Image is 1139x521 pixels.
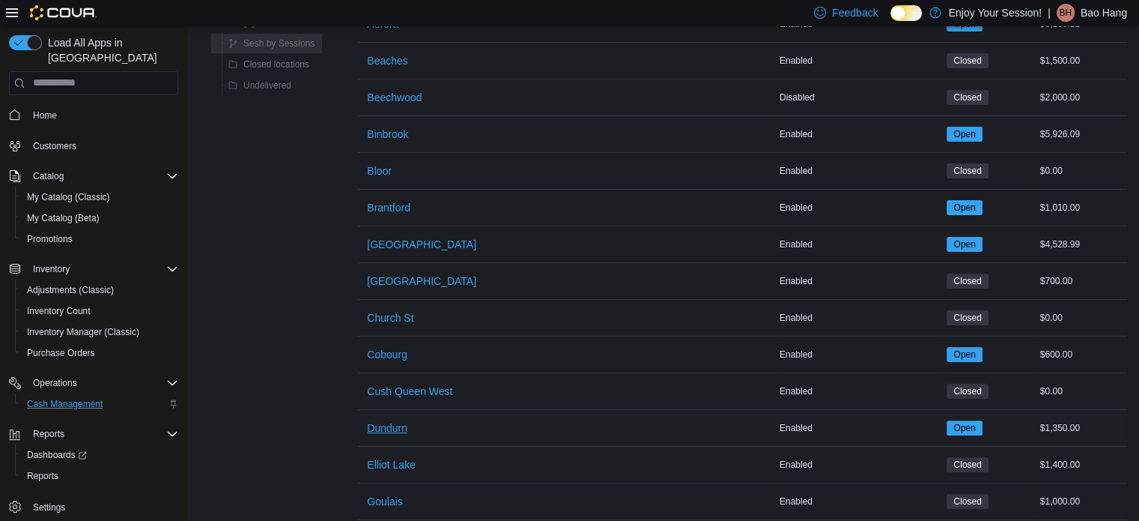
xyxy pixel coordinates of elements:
div: Enabled [777,52,944,70]
div: $1,010.00 [1037,199,1127,217]
span: My Catalog (Classic) [27,191,110,203]
span: Catalog [33,170,64,182]
div: Disabled [777,88,944,106]
button: Inventory Count [15,301,184,322]
span: Inventory Count [27,305,91,317]
span: Closed [947,310,988,325]
span: Closed [953,311,981,325]
span: Closed [947,163,988,178]
span: Open [947,347,982,362]
span: Feedback [832,5,878,20]
button: Cush Queen West [361,376,458,406]
span: Undelivered [243,79,291,91]
a: Customers [27,137,82,155]
img: Cova [30,5,97,20]
a: My Catalog (Beta) [21,209,106,227]
div: Enabled [777,125,944,143]
span: Closed [947,494,988,509]
span: Purchase Orders [21,344,178,362]
span: Closed [953,164,981,178]
div: Enabled [777,162,944,180]
div: $5,926.09 [1037,125,1127,143]
button: Bloor [361,156,398,186]
a: Dashboards [21,446,93,464]
a: Inventory Manager (Classic) [21,323,145,341]
span: Inventory Manager (Classic) [27,326,139,338]
span: Closed [953,274,981,288]
span: Load All Apps in [GEOGRAPHIC_DATA] [42,35,178,65]
div: Enabled [777,309,944,327]
span: My Catalog (Classic) [21,188,178,206]
a: Adjustments (Classic) [21,281,120,299]
div: $4,528.99 [1037,235,1127,253]
span: Closed [947,384,988,399]
a: Reports [21,467,64,485]
span: Open [953,348,975,361]
span: Open [947,421,982,436]
button: Inventory [27,260,76,278]
button: Inventory [3,259,184,280]
span: Closed [947,457,988,472]
p: Bao Hang [1081,4,1127,22]
span: Promotions [27,233,73,245]
span: Elliot Lake [367,457,416,472]
button: [GEOGRAPHIC_DATA] [361,229,482,259]
span: Home [33,109,57,121]
span: Open [947,200,982,215]
span: Reports [27,425,178,443]
span: Closed [953,458,981,472]
span: Closed [947,90,988,105]
div: Enabled [777,235,944,253]
a: Inventory Count [21,302,97,320]
span: Adjustments (Classic) [21,281,178,299]
div: Enabled [777,456,944,474]
span: Sesh by Sessions [243,37,315,49]
button: Home [3,104,184,126]
span: My Catalog (Beta) [21,209,178,227]
a: Promotions [21,230,79,248]
span: Adjustments (Classic) [27,284,114,296]
button: Cobourg [361,340,413,370]
button: Reports [15,466,184,487]
button: Settings [3,496,184,517]
span: Beaches [367,53,407,68]
div: $0.00 [1037,162,1127,180]
button: Beaches [361,46,413,76]
a: Purchase Orders [21,344,101,362]
span: Settings [27,497,178,516]
span: Customers [27,136,178,155]
div: Enabled [777,272,944,290]
span: Reports [21,467,178,485]
span: Reports [33,428,64,440]
span: Reports [27,470,58,482]
span: Customers [33,140,76,152]
a: Cash Management [21,395,109,413]
span: Open [953,421,975,435]
a: My Catalog (Classic) [21,188,116,206]
span: Home [27,106,178,124]
span: Operations [27,374,178,392]
span: Operations [33,377,77,389]
span: Closed [953,495,981,508]
button: Inventory Manager (Classic) [15,322,184,343]
span: [GEOGRAPHIC_DATA] [367,237,476,252]
a: Dashboards [15,445,184,466]
span: Closed [953,91,981,104]
span: Open [947,237,982,252]
div: Enabled [777,199,944,217]
button: Cash Management [15,394,184,415]
span: BH [1059,4,1072,22]
a: Home [27,106,63,124]
span: Inventory Count [21,302,178,320]
button: Promotions [15,229,184,250]
div: Enabled [777,419,944,437]
button: Sesh by Sessions [222,34,321,52]
button: Adjustments (Classic) [15,280,184,301]
span: Dashboards [27,449,87,461]
div: Bao Hang [1057,4,1075,22]
button: Undelivered [222,76,297,94]
button: Binbrook [361,119,414,149]
span: Cash Management [21,395,178,413]
button: Reports [3,424,184,445]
